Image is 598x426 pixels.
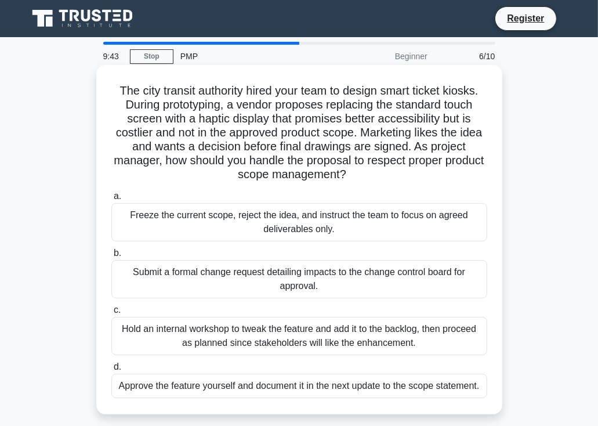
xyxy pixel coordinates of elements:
[111,317,487,355] div: Hold an internal workshop to tweak the feature and add it to the backlog, then proceed as planned...
[114,362,121,371] span: d.
[111,203,487,241] div: Freeze the current scope, reject the idea, and instruct the team to focus on agreed deliverables ...
[130,49,173,64] a: Stop
[114,191,121,201] span: a.
[434,45,502,68] div: 6/10
[96,45,130,68] div: 9:43
[114,305,121,315] span: c.
[111,374,487,398] div: Approve the feature yourself and document it in the next update to the scope statement.
[110,84,488,182] h5: The city transit authority hired your team to design smart ticket kiosks. During prototyping, a v...
[114,248,121,258] span: b.
[111,260,487,298] div: Submit a formal change request detailing impacts to the change control board for approval.
[173,45,333,68] div: PMP
[333,45,434,68] div: Beginner
[500,11,551,26] a: Register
